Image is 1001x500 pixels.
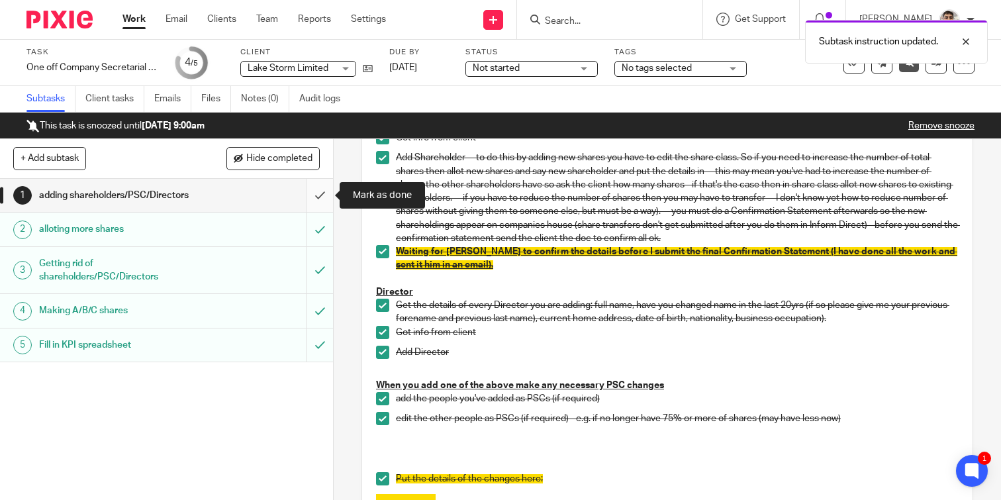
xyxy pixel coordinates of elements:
div: 5 [13,336,32,354]
a: Clients [207,13,236,26]
a: Files [201,86,231,112]
p: Add Shareholder -- to do this by adding new shares you have to edit the share class. So if you ne... [396,151,959,245]
span: Hide completed [246,154,312,164]
div: One off Company Secretarial Jobs [26,61,159,74]
p: edit the other people as PSCs (if required) - e.g. if no longer have 75% or more of shares (may h... [396,412,959,425]
span: No tags selected [622,64,692,73]
b: [DATE] 9:00am [142,121,205,130]
p: This task is snoozed until [26,119,205,132]
span: Lake Storm Limited [248,64,328,73]
span: [DATE] [389,63,417,72]
a: Client tasks [85,86,144,112]
small: /5 [191,60,198,67]
a: Emails [154,86,191,112]
button: + Add subtask [13,147,86,170]
a: Team [256,13,278,26]
div: 3 [13,261,32,279]
a: Work [122,13,146,26]
p: add the people you've added as PSCs (if required) [396,392,959,405]
p: Got info from client [396,326,959,339]
h1: alloting more shares [39,219,209,239]
h1: Getting rid of shareholders/PSC/Directors [39,254,209,287]
u: Director [376,287,413,297]
label: Due by [389,47,449,58]
h1: adding shareholders/PSC/Directors [39,185,209,205]
span: Waiting for [PERSON_NAME] to confirm the details before I submit the final Confirmation Statement... [396,247,957,270]
span: Not started [473,64,520,73]
img: PXL_20240409_141816916.jpg [939,9,960,30]
span: Put the details of the changes here: [396,474,543,483]
a: Notes (0) [241,86,289,112]
a: Audit logs [299,86,350,112]
h1: Fill in KPI spreadsheet [39,335,209,355]
div: 1 [978,452,991,465]
button: Hide completed [226,147,320,170]
label: Task [26,47,159,58]
p: Subtask instruction updated. [819,35,938,48]
p: Add Director [396,346,959,359]
u: When you add one of the above make any necessary PSC changes [376,381,664,390]
label: Status [465,47,598,58]
a: Subtasks [26,86,75,112]
div: 2 [13,221,32,239]
div: 1 [13,186,32,205]
div: 4 [13,302,32,321]
label: Client [240,47,373,58]
a: Reports [298,13,331,26]
p: Get the details of every Director you are adding: full name, have you changed name in the last 20... [396,299,959,326]
a: Remove snooze [908,121,975,130]
div: 4 [185,55,198,70]
a: Email [166,13,187,26]
h1: Making A/B/C shares [39,301,209,321]
a: Settings [351,13,386,26]
img: Pixie [26,11,93,28]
